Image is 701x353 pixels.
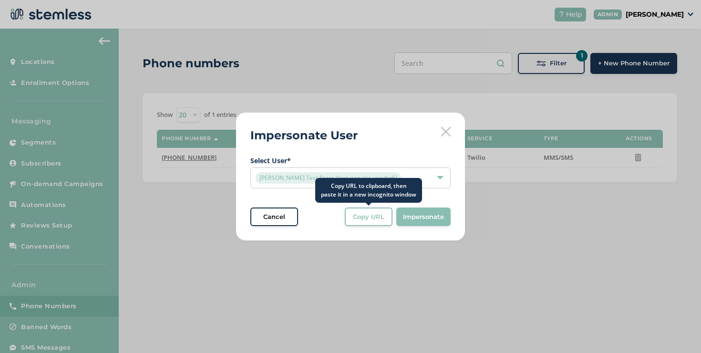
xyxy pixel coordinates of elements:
[250,208,298,227] button: Cancel
[396,208,451,227] button: Impersonate
[263,212,285,222] span: Cancel
[403,212,444,222] span: Impersonate
[250,156,451,166] label: Select User
[256,172,401,184] span: [PERSON_NAME] Test Store (test nonvice vendor6)
[315,178,422,203] div: Copy URL to clipboard, then paste it in a new incognito window
[345,208,392,227] button: Copy URL
[653,307,701,353] iframe: Chat Widget
[250,127,358,144] h2: Impersonate User
[353,212,384,222] span: Copy URL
